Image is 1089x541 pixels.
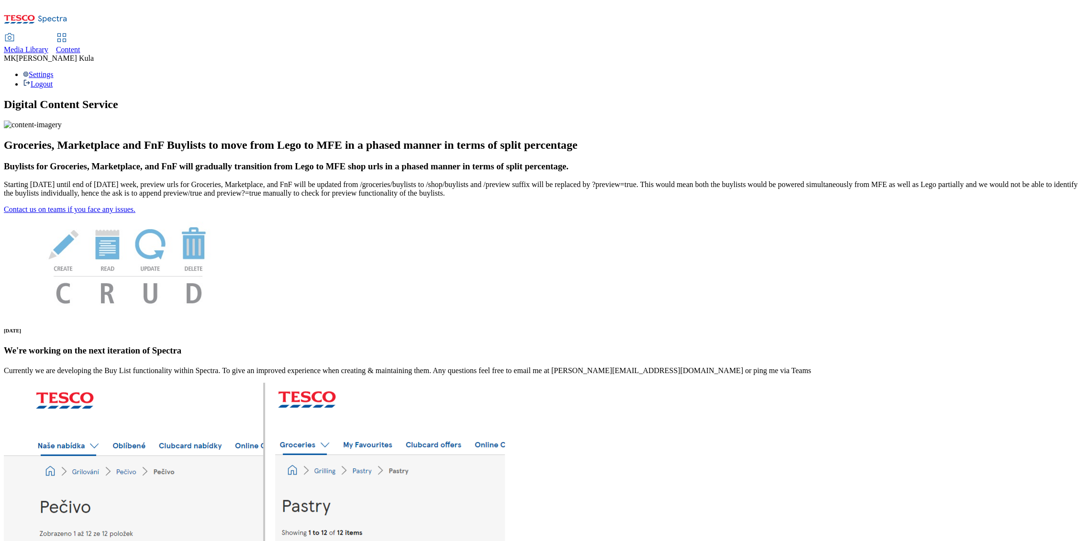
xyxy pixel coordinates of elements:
[4,366,1085,375] p: Currently we are developing the Buy List functionality within Spectra. To give an improved experi...
[56,45,80,54] span: Content
[4,180,1085,198] p: Starting [DATE] until end of [DATE] week, preview urls for Groceries, Marketplace, and FnF will b...
[4,345,1085,356] h3: We're working on the next iteration of Spectra
[4,214,253,314] img: News Image
[23,70,54,78] a: Settings
[56,34,80,54] a: Content
[4,98,1085,111] h1: Digital Content Service
[4,328,1085,333] h6: [DATE]
[4,45,48,54] span: Media Library
[4,161,1085,172] h3: Buylists for Groceries, Marketplace, and FnF will gradually transition from Lego to MFE shop urls...
[4,205,135,213] a: Contact us on teams if you face any issues.
[4,121,62,129] img: content-imagery
[4,139,1085,152] h2: Groceries, Marketplace and FnF Buylists to move from Lego to MFE in a phased manner in terms of s...
[4,54,16,62] span: MK
[4,34,48,54] a: Media Library
[16,54,94,62] span: [PERSON_NAME] Kula
[23,80,53,88] a: Logout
